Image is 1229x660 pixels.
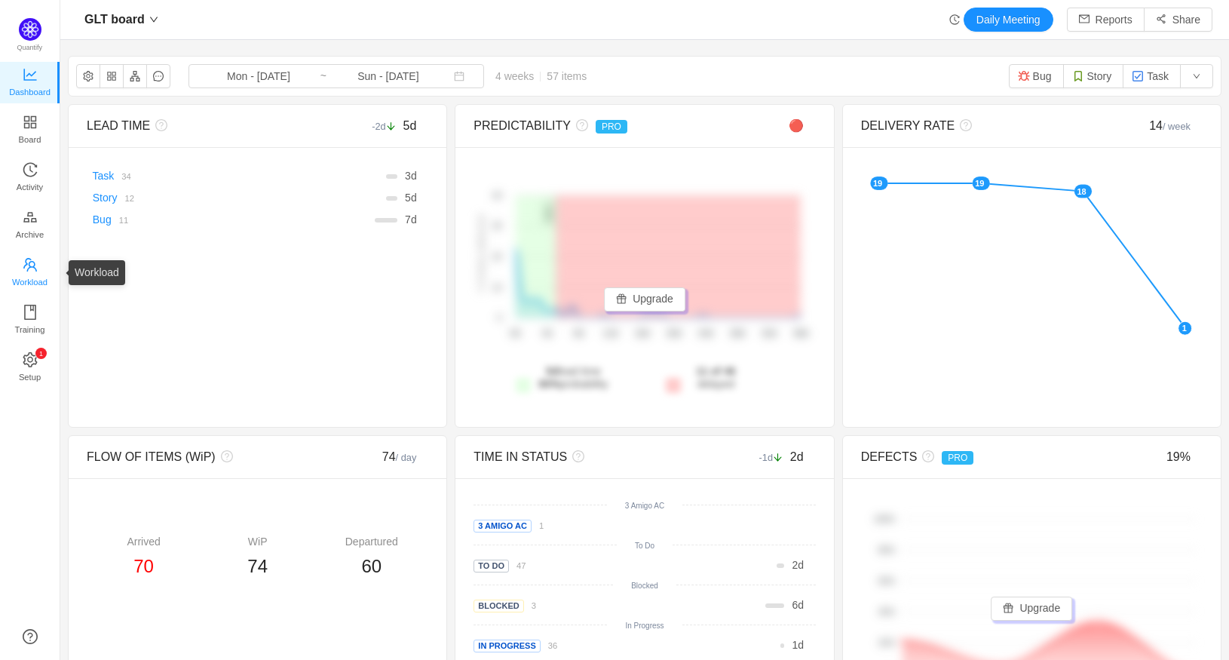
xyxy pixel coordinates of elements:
span: 3 Amigo AC [474,520,532,533]
button: icon: down [1180,64,1213,88]
tspan: 4d [542,328,552,339]
span: To Do [474,560,509,573]
div: DEFECTS [861,448,1117,466]
span: d [405,170,417,182]
span: Quantify [17,44,43,51]
div: PREDICTABILITY [474,117,730,135]
span: Board [19,124,41,155]
span: 🔴 [789,119,804,132]
tspan: 20d [667,328,682,339]
tspan: 100% [874,514,895,523]
small: 3 [532,601,536,610]
tspan: 16d [635,328,650,339]
small: To Do [635,542,654,550]
span: 60 [361,556,382,576]
a: icon: settingSetup [23,353,38,383]
small: 47 [516,561,526,570]
a: Archive [23,210,38,241]
a: Task [93,170,115,182]
button: icon: setting [76,64,100,88]
span: Blocked [474,600,523,612]
tspan: 20 [492,252,501,261]
span: 19% [1166,450,1191,463]
i: icon: question-circle [917,450,934,462]
small: -1d [759,452,790,463]
tspan: 0d [510,328,520,339]
small: -2d [372,121,403,132]
span: Workload [12,267,48,297]
span: PRO [596,120,627,134]
tspan: 20% [878,638,895,647]
a: 47 [509,559,526,571]
div: WiP [201,534,314,550]
sup: 1 [35,348,47,359]
span: d [792,559,804,571]
small: 11 [119,216,128,225]
i: icon: question-circle [571,119,588,131]
div: FLOW OF ITEMS (WiP) [87,448,343,466]
i: icon: question-circle [955,119,972,131]
span: probability [539,378,608,390]
a: 34 [114,170,130,182]
strong: 11 of 46 [696,365,735,377]
span: delayed [696,365,735,390]
span: 2d [790,450,804,463]
span: d [405,192,417,204]
p: 1 [38,348,42,359]
tspan: 8d [574,328,584,339]
span: Setup [19,362,41,392]
a: 1 [532,519,544,531]
button: icon: mailReports [1067,8,1145,32]
span: 74 [247,556,268,576]
a: Board [23,115,38,146]
i: icon: arrow-down [773,453,783,462]
i: icon: history [949,14,960,25]
span: d [792,639,804,651]
span: 3 [405,170,411,182]
div: Departured [314,534,428,550]
a: 3 [524,599,536,611]
i: icon: question-circle [567,450,584,462]
span: 5 [405,192,411,204]
input: End date [327,68,449,84]
small: 3 Amigo AC [625,502,664,510]
tspan: 32d [762,328,777,339]
small: In Progress [625,622,664,630]
div: DELIVERY RATE [861,117,1117,135]
span: In Progress [474,640,540,652]
span: d [405,213,417,226]
small: 36 [548,641,557,650]
tspan: 36d [793,328,808,339]
i: icon: gold [23,210,38,225]
a: Training [23,305,38,336]
a: icon: question-circle [23,629,38,644]
span: 1 [792,639,798,651]
span: GLT board [84,8,145,32]
small: 12 [124,194,133,203]
i: icon: appstore [23,115,38,130]
tspan: 60% [878,576,895,585]
span: 4 weeks [484,70,598,82]
button: Daily Meeting [964,8,1053,32]
small: 1 [539,521,544,530]
small: / day [396,452,417,463]
tspan: 12d [603,328,618,339]
i: icon: question-circle [216,450,233,462]
i: icon: down [149,15,158,24]
span: 57 items [547,70,587,82]
span: Archive [16,219,44,250]
i: icon: calendar [454,71,464,81]
a: Story [93,192,118,204]
button: icon: apartment [123,64,147,88]
span: 70 [133,556,154,576]
div: TIME IN STATUS [474,448,730,466]
tspan: 30 [492,222,501,231]
button: icon: appstore [100,64,124,88]
span: Activity [17,172,43,202]
span: 2 [792,559,798,571]
span: PRO [942,451,973,465]
a: 11 [112,213,128,226]
img: 10318 [1132,70,1144,82]
i: icon: question-circle [150,119,167,131]
i: icon: line-chart [23,67,38,82]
